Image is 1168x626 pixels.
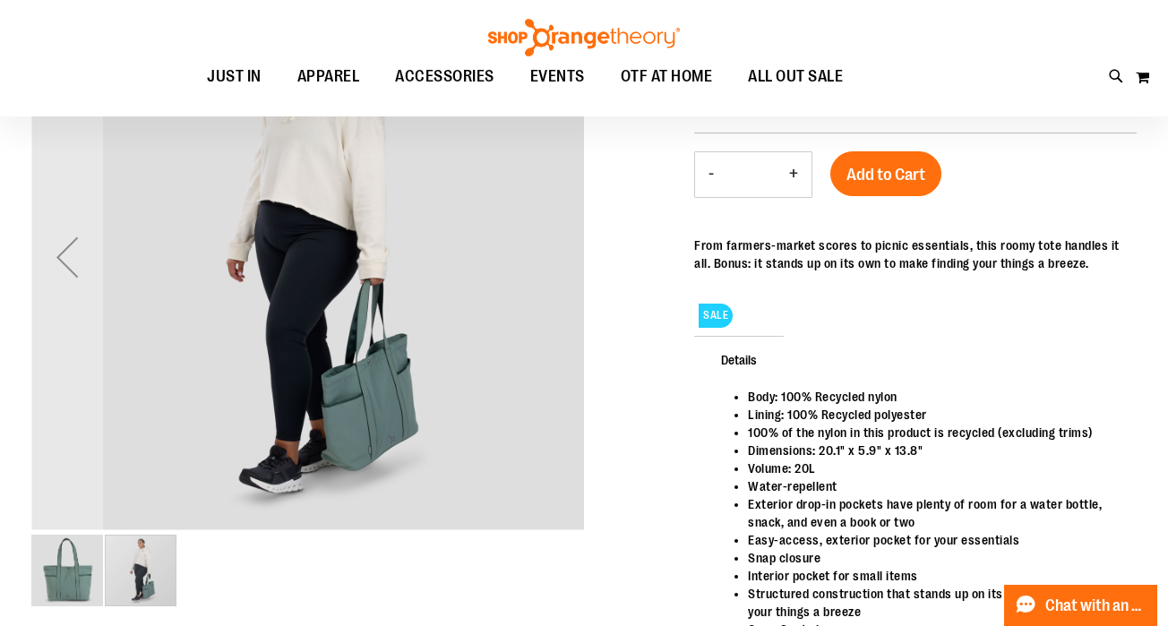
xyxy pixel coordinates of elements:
button: Increase product quantity [776,152,812,197]
li: Lining: 100% Recycled polyester [748,406,1119,424]
span: Details [694,336,784,382]
span: ALL OUT SALE [748,56,843,97]
li: Dimensions: 20.1" x 5.9" x 13.8" [748,442,1119,459]
div: From farmers-market scores to picnic essentials, this roomy tote handles it all. Bonus: it stands... [694,236,1137,272]
li: Interior pocket for small items [748,567,1119,585]
img: Shop Orangetheory [485,19,683,56]
li: Structured construction that stands up on its own to make finding your things a breeze [748,585,1119,621]
img: OTF lululemon Daily Multi-Pocket Tote Crinkle Green [31,535,103,606]
input: Product quantity [727,153,776,196]
strong: SKU [1025,104,1060,118]
span: Add to Cart [846,165,925,184]
span: SALE [699,304,733,328]
div: image 1 of 2 [31,533,105,608]
span: JUST IN [207,56,262,97]
li: Exterior drop-in pockets have plenty of room for a water bottle, snack, and even a book or two [748,495,1119,531]
button: Chat with an Expert [1004,585,1158,626]
span: ACCESSORIES [395,56,494,97]
div: image 2 of 2 [105,533,176,608]
li: Volume: 20L [748,459,1119,477]
li: Easy-access, exterior pocket for your essentials [748,531,1119,549]
span: OTF AT HOME [621,56,713,97]
li: Snap closure [748,549,1119,567]
span: APPAREL [297,56,360,97]
button: Add to Cart [830,151,941,196]
li: 100% of the nylon in this product is recycled (excluding trims) [748,424,1119,442]
span: Chat with an Expert [1045,597,1147,614]
button: Decrease product quantity [695,152,727,197]
span: EVENTS [530,56,585,97]
li: Body: 100% Recycled nylon [748,388,1119,406]
li: Water-repellent [748,477,1119,495]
